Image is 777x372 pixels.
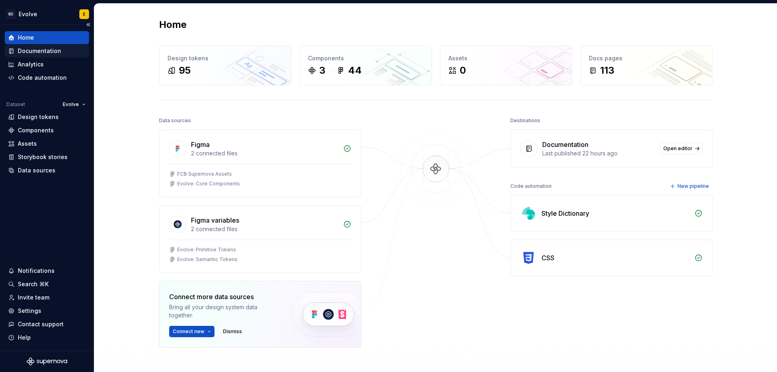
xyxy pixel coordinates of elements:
div: Assets [448,54,564,62]
div: 95 [179,64,191,77]
div: Code automation [510,181,552,192]
div: Invite team [18,293,49,302]
div: 3 [319,64,325,77]
div: Evolve: Primitive Tokens [177,247,236,253]
svg: Supernova Logo [27,357,67,366]
div: Data sources [159,115,191,126]
div: SD [6,9,15,19]
span: Evolve [63,101,79,108]
h2: Home [159,18,187,31]
a: Code automation [5,71,89,84]
a: Storybook stories [5,151,89,164]
div: Bring all your design system data together. [169,303,278,319]
a: Open editor [660,143,703,154]
a: Design tokens [5,111,89,123]
a: Figma2 connected filesFCB Supernova AssetsEvolve: Core Components [159,130,361,197]
div: 44 [348,64,362,77]
div: Help [18,334,31,342]
a: Components [5,124,89,137]
a: Invite team [5,291,89,304]
div: Design tokens [18,113,59,121]
button: SDEvolveE [2,5,92,23]
div: Components [308,54,423,62]
a: Home [5,31,89,44]
div: Search ⌘K [18,280,49,288]
button: Dismiss [219,326,246,337]
div: Figma variables [191,215,239,225]
div: Analytics [18,60,44,68]
div: Contact support [18,320,64,328]
div: E [83,11,85,17]
div: Dataset [6,101,25,108]
div: Components [18,126,54,134]
button: New pipeline [667,181,713,192]
a: Assets [5,137,89,150]
div: Evolve: Semantic Tokens [177,256,238,263]
div: CSS [541,253,554,263]
button: Search ⌘K [5,278,89,291]
span: New pipeline [677,183,709,189]
button: Evolve [59,99,89,110]
div: Style Dictionary [541,208,589,218]
span: Dismiss [223,328,242,335]
div: FCB Supernova Assets [177,171,232,177]
div: Design tokens [168,54,283,62]
div: Storybook stories [18,153,68,161]
div: Evolve: Core Components [177,181,240,187]
div: Documentation [542,140,588,149]
div: 113 [600,64,614,77]
a: Docs pages113 [580,46,713,85]
div: Code automation [18,74,67,82]
div: Documentation [18,47,61,55]
button: Notifications [5,264,89,277]
div: Evolve [19,10,37,18]
div: Last published 22 hours ago [542,149,655,157]
div: Figma [191,140,210,149]
span: Connect new [173,328,204,335]
a: Design tokens95 [159,46,291,85]
a: Settings [5,304,89,317]
div: Connect more data sources [169,292,278,302]
div: Notifications [18,267,55,275]
a: Data sources [5,164,89,177]
div: Destinations [510,115,540,126]
a: Assets0 [440,46,572,85]
div: Assets [18,140,37,148]
button: Collapse sidebar [83,19,94,30]
div: 0 [460,64,466,77]
div: Data sources [18,166,55,174]
div: Home [18,34,34,42]
div: 2 connected files [191,149,338,157]
a: Documentation [5,45,89,57]
div: 2 connected files [191,225,338,233]
div: Settings [18,307,41,315]
button: Help [5,331,89,344]
span: Open editor [663,145,692,152]
a: Figma variables2 connected filesEvolve: Primitive TokensEvolve: Semantic Tokens [159,205,361,273]
div: Docs pages [589,54,704,62]
a: Components344 [299,46,432,85]
button: Contact support [5,318,89,331]
button: Connect new [169,326,214,337]
a: Analytics [5,58,89,71]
